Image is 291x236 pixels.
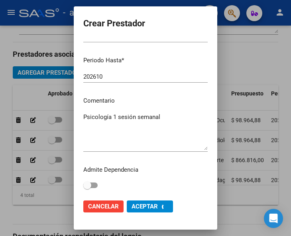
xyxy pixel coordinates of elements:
h2: Crear Prestador [83,16,208,31]
div: Open Intercom Messenger [264,209,283,228]
p: Admite Dependencia [83,165,208,175]
button: Cancelar [83,200,124,212]
p: Periodo Hasta [83,56,208,65]
button: Aceptar [127,200,173,212]
span: Cancelar [88,203,119,210]
p: Comentario [83,96,208,105]
span: Aceptar [132,203,158,210]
